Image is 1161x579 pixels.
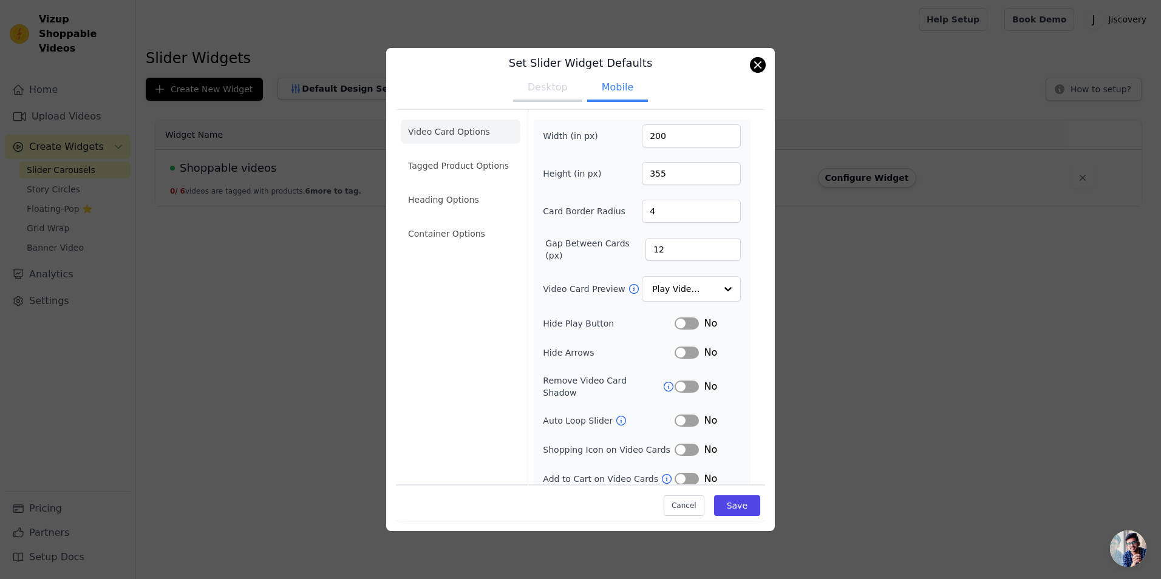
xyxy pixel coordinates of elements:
[543,130,609,142] label: Width (in px)
[543,473,661,485] label: Add to Cart on Video Cards
[704,316,717,331] span: No
[704,345,717,360] span: No
[543,415,615,427] label: Auto Loop Slider
[396,56,765,70] h3: Set Slider Widget Defaults
[543,168,609,180] label: Height (in px)
[401,120,520,144] li: Video Card Options
[401,188,520,212] li: Heading Options
[704,442,717,457] span: No
[664,496,704,516] button: Cancel
[545,237,645,262] label: Gap Between Cards (px)
[543,347,675,359] label: Hide Arrows
[704,379,717,394] span: No
[543,205,625,217] label: Card Border Radius
[543,317,675,330] label: Hide Play Button
[1110,530,1146,567] a: Open chat
[543,444,670,456] label: Shopping Icon on Video Cards
[704,472,717,486] span: No
[587,75,648,102] button: Mobile
[543,374,662,399] label: Remove Video Card Shadow
[513,75,582,102] button: Desktop
[714,496,760,516] button: Save
[543,283,627,295] label: Video Card Preview
[401,222,520,246] li: Container Options
[704,413,717,428] span: No
[401,154,520,178] li: Tagged Product Options
[751,58,765,72] button: Close modal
